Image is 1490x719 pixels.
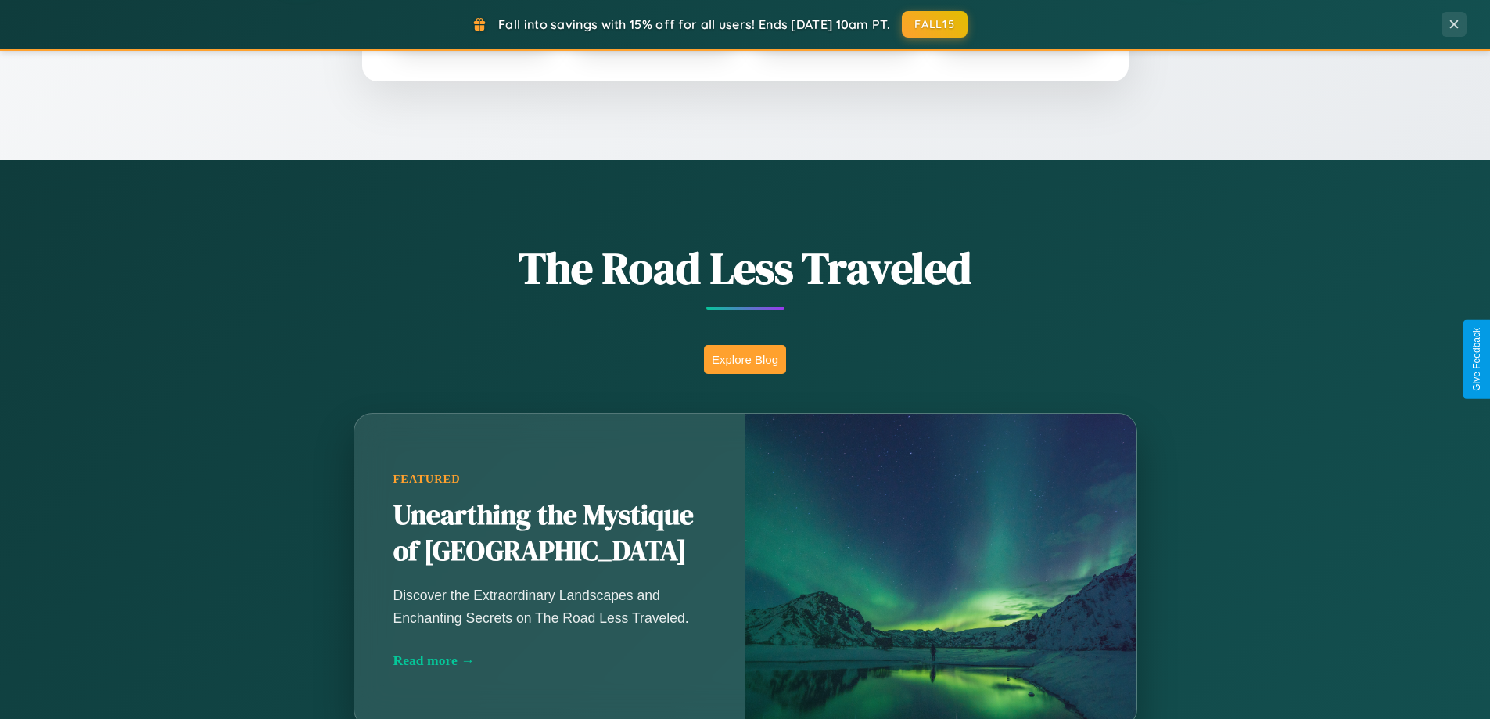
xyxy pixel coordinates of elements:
span: Fall into savings with 15% off for all users! Ends [DATE] 10am PT. [498,16,890,32]
div: Featured [393,473,706,486]
button: FALL15 [902,11,968,38]
div: Read more → [393,652,706,669]
h1: The Road Less Traveled [276,238,1215,298]
h2: Unearthing the Mystique of [GEOGRAPHIC_DATA] [393,498,706,570]
button: Explore Blog [704,345,786,374]
p: Discover the Extraordinary Landscapes and Enchanting Secrets on The Road Less Traveled. [393,584,706,628]
div: Give Feedback [1471,328,1482,391]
